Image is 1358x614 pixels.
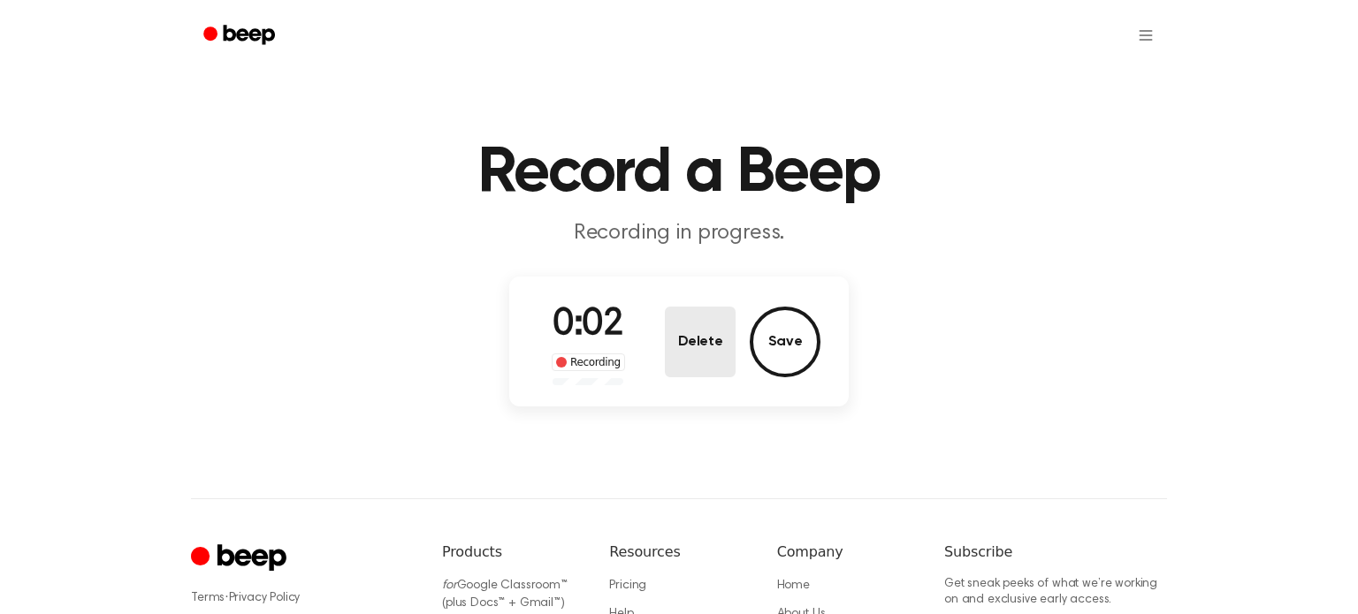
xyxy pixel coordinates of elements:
[944,542,1167,563] h6: Subscribe
[229,592,301,604] a: Privacy Policy
[339,219,1018,248] p: Recording in progress.
[442,580,457,592] i: for
[944,577,1167,608] p: Get sneak peeks of what we’re working on and exclusive early access.
[609,542,748,563] h6: Resources
[609,580,646,592] a: Pricing
[1125,14,1167,57] button: Open menu
[442,580,568,610] a: forGoogle Classroom™ (plus Docs™ + Gmail™)
[191,592,225,604] a: Terms
[226,141,1132,205] h1: Record a Beep
[442,542,581,563] h6: Products
[553,307,623,344] span: 0:02
[552,353,625,371] div: Recording
[191,542,291,576] a: Cruip
[750,307,820,377] button: Save Audio Record
[777,542,916,563] h6: Company
[665,307,736,377] button: Delete Audio Record
[191,19,291,53] a: Beep
[191,589,414,607] div: ·
[777,580,810,592] a: Home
